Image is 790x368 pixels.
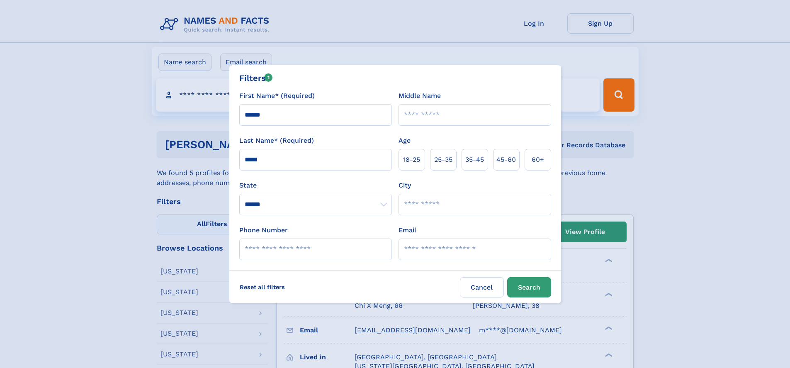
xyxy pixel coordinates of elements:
[465,155,484,165] span: 35‑45
[532,155,544,165] span: 60+
[239,180,392,190] label: State
[234,277,290,297] label: Reset all filters
[434,155,452,165] span: 25‑35
[239,91,315,101] label: First Name* (Required)
[460,277,504,297] label: Cancel
[399,136,411,146] label: Age
[507,277,551,297] button: Search
[239,136,314,146] label: Last Name* (Required)
[399,225,416,235] label: Email
[399,180,411,190] label: City
[399,91,441,101] label: Middle Name
[496,155,516,165] span: 45‑60
[239,225,288,235] label: Phone Number
[403,155,420,165] span: 18‑25
[239,72,273,84] div: Filters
